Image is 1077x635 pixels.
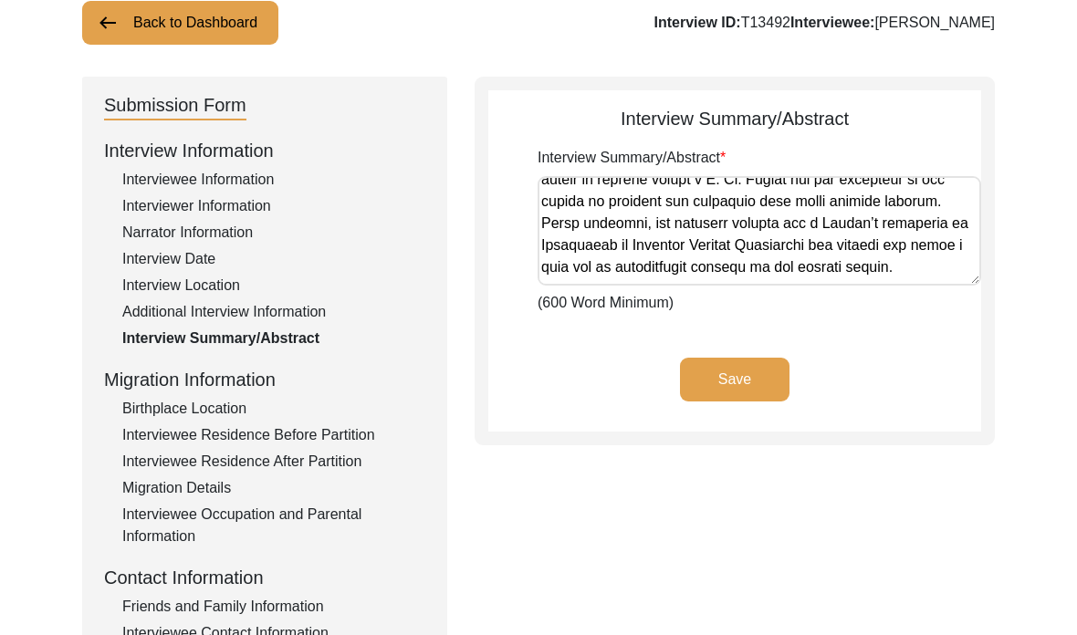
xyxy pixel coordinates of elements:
[104,366,425,393] div: Migration Information
[104,137,425,164] div: Interview Information
[122,596,425,618] div: Friends and Family Information
[538,147,726,169] label: Interview Summary/Abstract
[82,1,278,45] button: Back to Dashboard
[488,105,981,132] div: Interview Summary/Abstract
[104,564,425,591] div: Contact Information
[104,91,246,120] div: Submission Form
[122,398,425,420] div: Birthplace Location
[122,451,425,473] div: Interviewee Residence After Partition
[790,15,874,30] b: Interviewee:
[122,195,425,217] div: Interviewer Information
[122,477,425,499] div: Migration Details
[654,12,995,34] div: T13492 [PERSON_NAME]
[654,15,741,30] b: Interview ID:
[122,222,425,244] div: Narrator Information
[122,275,425,297] div: Interview Location
[122,504,425,547] div: Interviewee Occupation and Parental Information
[122,169,425,191] div: Interviewee Information
[97,12,119,34] img: arrow-left.png
[122,328,425,349] div: Interview Summary/Abstract
[122,248,425,270] div: Interview Date
[122,424,425,446] div: Interviewee Residence Before Partition
[680,358,789,401] button: Save
[538,147,981,314] div: (600 Word Minimum)
[122,301,425,323] div: Additional Interview Information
